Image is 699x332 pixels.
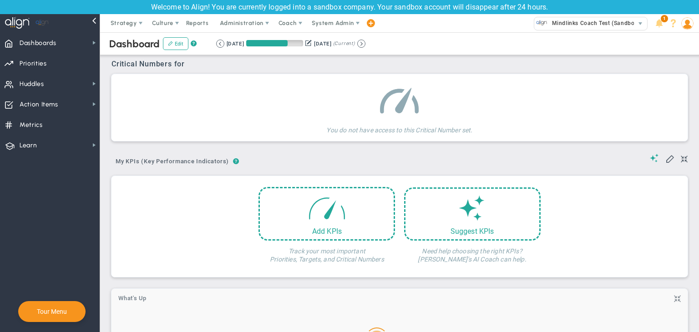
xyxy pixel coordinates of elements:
button: Edit [163,37,188,50]
div: Period Progress: 73% Day 66 of 90 with 24 remaining. [246,40,303,46]
li: Announcements [652,14,666,32]
div: [DATE] [314,40,331,48]
h4: Need help choosing the right KPIs? [PERSON_NAME]'s AI Coach can help. [404,241,541,263]
button: Go to next period [357,40,365,48]
h4: You do not have access to this Critical Number set. [326,120,472,134]
div: Add KPIs [260,227,394,236]
span: 1 [661,15,668,22]
button: My KPIs (Key Performance Indicators) [111,154,233,170]
span: (Current) [333,40,355,48]
span: Huddles [20,75,44,94]
span: Edit My KPIs [665,154,674,163]
span: Administration [220,20,263,26]
span: Dashboard [109,38,160,50]
button: Tour Menu [34,307,70,316]
span: Learn [20,136,37,155]
span: Suggestions (AI Feature) [650,154,659,162]
button: Go to previous period [216,40,224,48]
span: Priorities [20,54,47,73]
span: Culture [152,20,173,26]
span: My KPIs (Key Performance Indicators) [111,154,233,169]
span: Mindlinks Coach Test (Sandbox) [547,17,640,29]
img: 64089.Person.photo [681,17,694,30]
span: Critical Numbers for [111,60,187,68]
span: System Admin [312,20,354,26]
img: 33500.Company.photo [536,17,547,29]
div: Suggest KPIs [405,227,539,236]
span: select [634,17,647,30]
h4: Track your most important Priorities, Targets, and Critical Numbers [258,241,395,263]
span: Reports [182,14,213,32]
span: Strategy [111,20,137,26]
span: Metrics [20,116,43,135]
span: Dashboards [20,34,56,53]
li: Help & Frequently Asked Questions (FAQ) [666,14,680,32]
span: Coach [279,20,297,26]
span: Action Items [20,95,58,114]
div: [DATE] [227,40,244,48]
